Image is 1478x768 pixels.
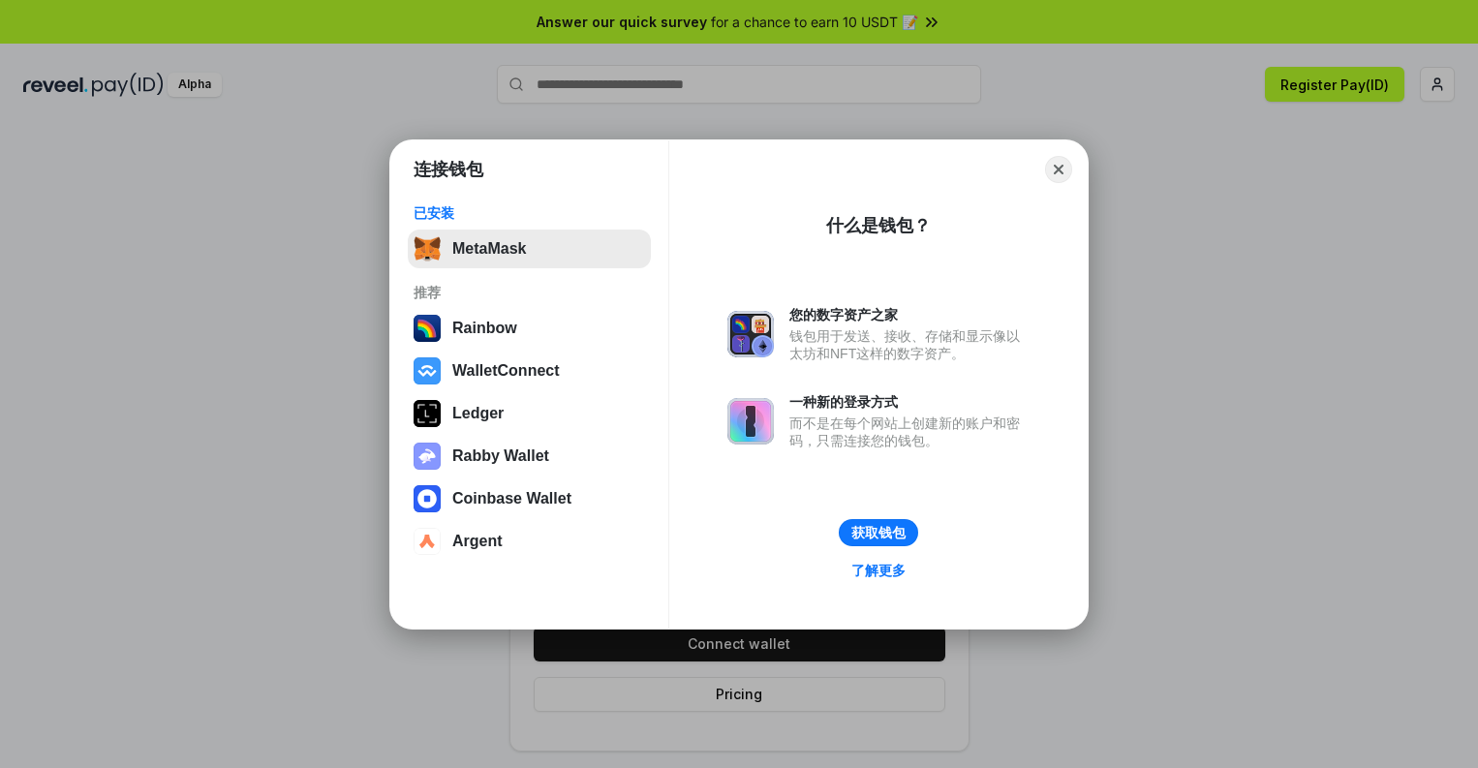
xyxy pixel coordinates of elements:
button: MetaMask [408,230,651,268]
div: 了解更多 [851,562,906,579]
div: Rainbow [452,320,517,337]
button: WalletConnect [408,352,651,390]
div: Coinbase Wallet [452,490,571,507]
div: 一种新的登录方式 [789,393,1030,411]
div: 推荐 [414,284,645,301]
button: 获取钱包 [839,519,918,546]
button: Rabby Wallet [408,437,651,476]
img: svg+xml,%3Csvg%20width%3D%2228%22%20height%3D%2228%22%20viewBox%3D%220%200%2028%2028%22%20fill%3D... [414,528,441,555]
button: Close [1045,156,1072,183]
img: svg+xml,%3Csvg%20width%3D%2228%22%20height%3D%2228%22%20viewBox%3D%220%200%2028%2028%22%20fill%3D... [414,357,441,384]
div: 什么是钱包？ [826,214,931,237]
div: 获取钱包 [851,524,906,541]
button: Ledger [408,394,651,433]
button: Coinbase Wallet [408,479,651,518]
div: MetaMask [452,240,526,258]
a: 了解更多 [840,558,917,583]
div: 已安装 [414,204,645,222]
img: svg+xml,%3Csvg%20xmlns%3D%22http%3A%2F%2Fwww.w3.org%2F2000%2Fsvg%22%20width%3D%2228%22%20height%3... [414,400,441,427]
button: Rainbow [408,309,651,348]
h1: 连接钱包 [414,158,483,181]
img: svg+xml,%3Csvg%20width%3D%22120%22%20height%3D%22120%22%20viewBox%3D%220%200%20120%20120%22%20fil... [414,315,441,342]
div: 您的数字资产之家 [789,306,1030,323]
img: svg+xml,%3Csvg%20xmlns%3D%22http%3A%2F%2Fwww.w3.org%2F2000%2Fsvg%22%20fill%3D%22none%22%20viewBox... [414,443,441,470]
div: 而不是在每个网站上创建新的账户和密码，只需连接您的钱包。 [789,415,1030,449]
div: Rabby Wallet [452,447,549,465]
img: svg+xml,%3Csvg%20xmlns%3D%22http%3A%2F%2Fwww.w3.org%2F2000%2Fsvg%22%20fill%3D%22none%22%20viewBox... [727,398,774,445]
img: svg+xml,%3Csvg%20xmlns%3D%22http%3A%2F%2Fwww.w3.org%2F2000%2Fsvg%22%20fill%3D%22none%22%20viewBox... [727,311,774,357]
img: svg+xml,%3Csvg%20fill%3D%22none%22%20height%3D%2233%22%20viewBox%3D%220%200%2035%2033%22%20width%... [414,235,441,262]
button: Argent [408,522,651,561]
div: Argent [452,533,503,550]
img: svg+xml,%3Csvg%20width%3D%2228%22%20height%3D%2228%22%20viewBox%3D%220%200%2028%2028%22%20fill%3D... [414,485,441,512]
div: 钱包用于发送、接收、存储和显示像以太坊和NFT这样的数字资产。 [789,327,1030,362]
div: WalletConnect [452,362,560,380]
div: Ledger [452,405,504,422]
